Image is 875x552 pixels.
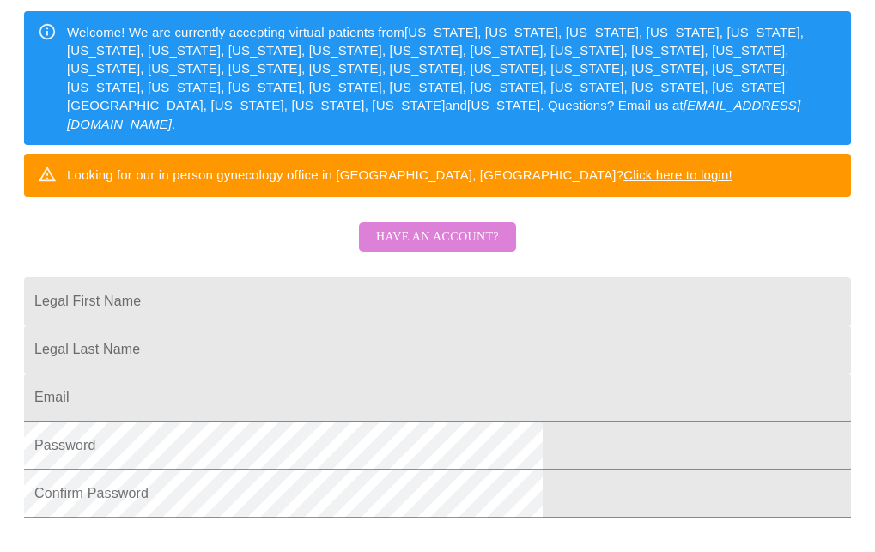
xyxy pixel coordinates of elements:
em: [EMAIL_ADDRESS][DOMAIN_NAME] [67,98,800,130]
a: Have an account? [355,241,520,256]
span: Have an account? [376,227,499,248]
a: Click here to login! [623,167,732,182]
button: Have an account? [359,222,516,252]
div: Looking for our in person gynecology office in [GEOGRAPHIC_DATA], [GEOGRAPHIC_DATA]? [67,159,732,191]
div: Welcome! We are currently accepting virtual patients from [US_STATE], [US_STATE], [US_STATE], [US... [67,16,837,141]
